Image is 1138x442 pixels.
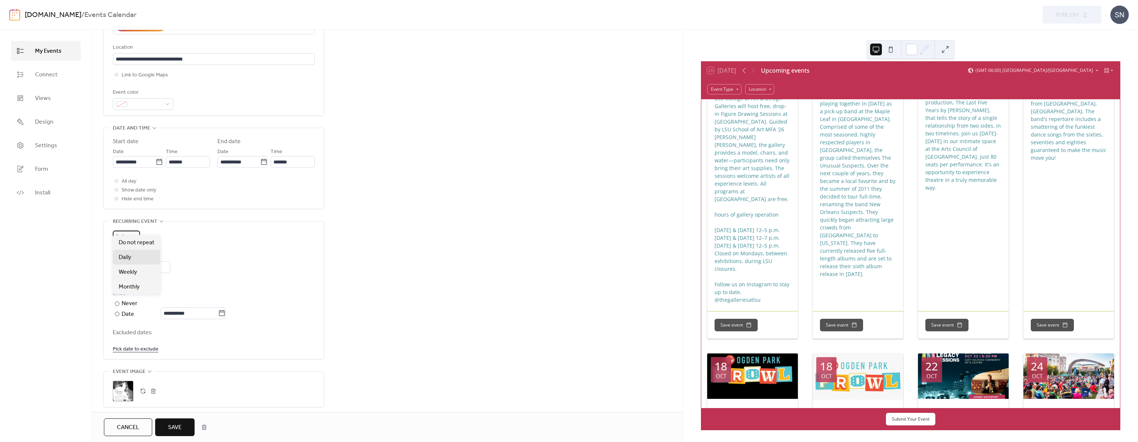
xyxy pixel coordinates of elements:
span: Views [35,94,51,103]
button: Save [155,418,195,436]
div: Date [122,310,226,319]
span: Hide end time [122,195,154,204]
span: Show date only [122,186,156,195]
div: ; [113,381,133,401]
span: Date and time [113,124,150,133]
div: Event color [113,88,172,97]
span: Time [166,148,178,156]
span: Weekly [119,268,137,277]
div: Oct [926,373,937,379]
span: Excluded dates [113,328,315,337]
div: AI Assistant [129,22,160,31]
a: Live After 5 featuring The Mixed Nuts [1031,407,1102,424]
button: Save event [925,319,968,331]
div: Start date [113,137,139,146]
div: Phat Hat is a funk/soul band from [GEOGRAPHIC_DATA], [GEOGRAPHIC_DATA]. The band's repertoire inc... [1023,92,1114,162]
a: Connect [11,65,81,84]
span: Do not repeat [119,238,154,247]
div: LSU College of Art & Design Galleries will host free, drop-in Figure Drawing Sessions at [GEOGRAP... [707,94,798,304]
span: Design [35,118,53,127]
span: Settings [35,141,57,150]
span: All day [122,177,136,186]
span: Date [217,148,228,156]
a: [PERSON_NAME] Legacy Sessions featuring [PERSON_NAME] [925,407,994,432]
div: Oct [1032,373,1043,379]
span: Save [168,423,182,432]
span: (GMT-06:00) [GEOGRAPHIC_DATA]/[GEOGRAPHIC_DATA] [975,68,1093,73]
span: Date [113,148,124,156]
button: Cancel [104,418,152,436]
span: Pick date to exclude [113,345,158,354]
button: Save event [820,319,863,331]
div: Never [122,299,138,308]
div: Ends [113,289,313,298]
button: AI Assistant [116,20,165,31]
div: 18 [715,361,727,372]
img: logo [9,9,20,21]
a: Settings [11,135,81,155]
a: Views [11,88,81,108]
a: Form [11,159,81,179]
div: 18 [820,361,832,372]
button: Submit Your Event [886,413,935,425]
span: Event image [113,367,146,376]
a: [PERSON_NAME] Park Prowl [820,407,882,424]
div: Oct [821,373,832,379]
span: Install [35,189,50,197]
a: My Events [11,41,81,61]
span: My Events [35,47,62,56]
span: Recurring event [113,217,157,226]
div: Upcoming events [761,66,810,75]
div: Location [113,43,313,52]
button: Save event [715,319,758,331]
button: Save event [1031,319,1074,331]
span: Link to Google Maps [122,71,168,80]
div: Strike Theatre Company presents our inaugural production, The Last Five Years by [PERSON_NAME], t... [918,83,1009,191]
a: Install [11,183,81,203]
div: Oct [716,373,726,379]
div: 22 [925,361,938,372]
span: Connect [35,70,57,79]
span: Cancel [117,423,139,432]
div: 24 [1031,361,1043,372]
span: Time [270,148,282,156]
a: [PERSON_NAME] Park Prowl [715,407,776,424]
span: Daily [119,253,131,262]
span: Daily [116,232,127,242]
a: Design [11,112,81,132]
b: / [81,8,84,22]
span: Form [35,165,48,174]
div: SN [1110,6,1129,24]
b: Events Calendar [84,8,136,22]
span: Monthly [119,283,140,291]
a: [DOMAIN_NAME] [25,8,81,22]
div: New Orleans Suspects began playing together in [DATE] as a pick-up band at the Maple Leaf in [GEO... [813,92,903,278]
div: End date [217,137,241,146]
